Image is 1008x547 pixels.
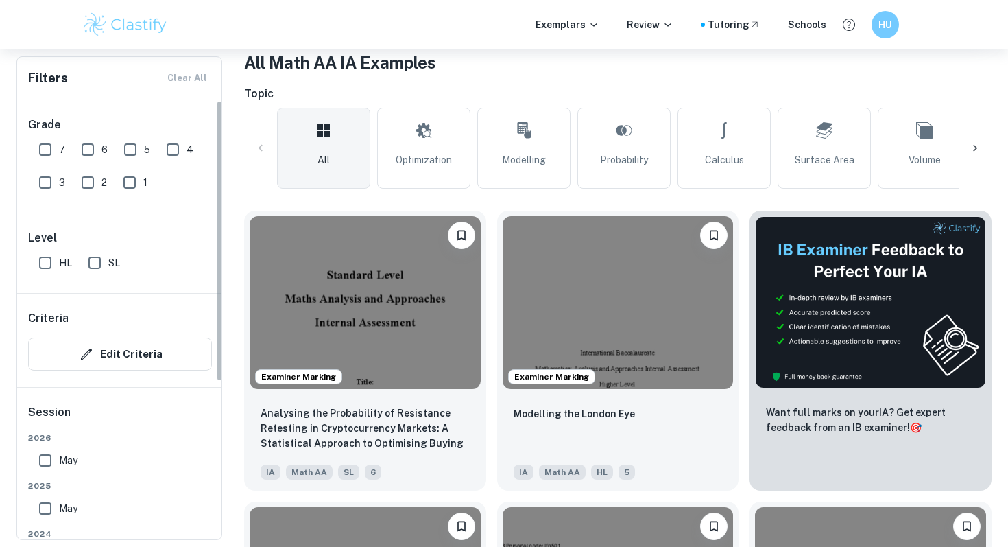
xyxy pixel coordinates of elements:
[59,453,77,468] span: May
[795,152,854,167] span: Surface Area
[708,17,760,32] a: Tutoring
[143,175,147,190] span: 1
[872,11,899,38] button: HU
[28,230,212,246] h6: Level
[59,255,72,270] span: HL
[953,513,981,540] button: Bookmark
[536,17,599,32] p: Exemplars
[59,175,65,190] span: 3
[28,338,212,371] button: Edit Criteria
[250,216,481,389] img: Math AA IA example thumbnail: Analysing the Probability of Resistance
[502,152,546,167] span: Modelling
[448,222,475,249] button: Bookmark
[28,480,212,492] span: 2025
[28,432,212,444] span: 2026
[338,465,359,480] span: SL
[28,404,212,432] h6: Session
[600,152,648,167] span: Probability
[59,501,77,516] span: May
[101,142,108,157] span: 6
[261,406,470,452] p: Analysing the Probability of Resistance Retesting in Cryptocurrency Markets: A Statistical Approa...
[619,465,635,480] span: 5
[627,17,673,32] p: Review
[755,216,986,388] img: Thumbnail
[509,371,595,383] span: Examiner Marking
[837,13,861,36] button: Help and Feedback
[365,465,381,480] span: 6
[749,211,992,491] a: ThumbnailWant full marks on yourIA? Get expert feedback from an IB examiner!
[101,175,107,190] span: 2
[317,152,330,167] span: All
[503,216,734,389] img: Math AA IA example thumbnail: Modelling the London Eye
[766,405,975,435] p: Want full marks on your IA ? Get expert feedback from an IB examiner!
[514,406,635,421] p: Modelling the London Eye
[244,211,486,491] a: Examiner MarkingBookmarkAnalysing the Probability of Resistance Retesting in Cryptocurrency Marke...
[59,142,65,157] span: 7
[244,86,992,102] h6: Topic
[700,222,728,249] button: Bookmark
[448,513,475,540] button: Bookmark
[591,465,613,480] span: HL
[514,465,533,480] span: IA
[705,152,744,167] span: Calculus
[187,142,193,157] span: 4
[144,142,150,157] span: 5
[28,69,68,88] h6: Filters
[28,310,69,327] h6: Criteria
[28,528,212,540] span: 2024
[878,17,893,32] h6: HU
[286,465,333,480] span: Math AA
[28,117,212,133] h6: Grade
[700,513,728,540] button: Bookmark
[539,465,586,480] span: Math AA
[497,211,739,491] a: Examiner MarkingBookmarkModelling the London EyeIAMath AAHL5
[261,465,280,480] span: IA
[396,152,452,167] span: Optimization
[788,17,826,32] a: Schools
[909,152,941,167] span: Volume
[910,422,922,433] span: 🎯
[244,50,992,75] h1: All Math AA IA Examples
[82,11,169,38] img: Clastify logo
[256,371,341,383] span: Examiner Marking
[108,255,120,270] span: SL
